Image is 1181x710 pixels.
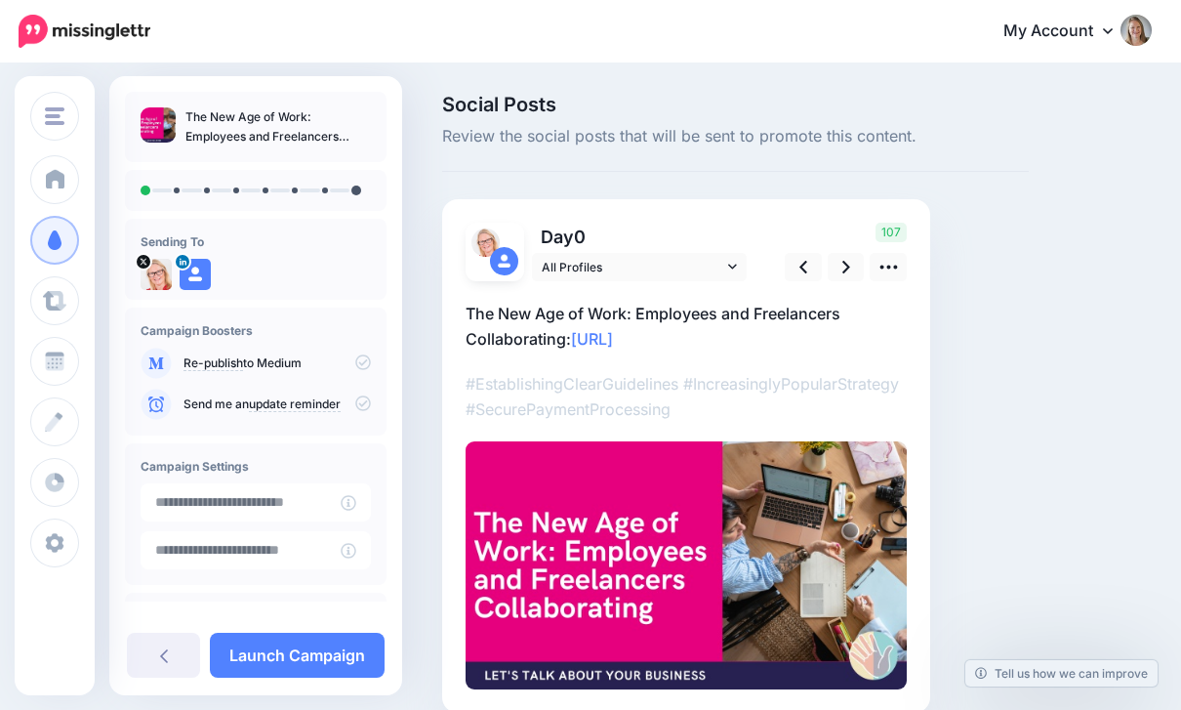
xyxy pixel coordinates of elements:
p: Send me an [183,396,371,413]
img: user_default_image.png [180,259,211,290]
a: All Profiles [532,253,747,281]
a: Tell us how we can improve [965,660,1158,687]
span: Review the social posts that will be sent to promote this content. [442,124,1029,149]
p: #EstablishingClearGuidelines #IncreasinglyPopularStrategy #SecurePaymentProcessing [466,371,907,422]
h4: Campaign Settings [141,459,371,474]
a: update reminder [249,397,341,412]
img: TtpB9Y-J-33448.jpg [471,229,500,257]
a: My Account [984,8,1152,56]
img: 8da41aa48ad6439a7baf66d7e7db4237.jpg [466,441,907,689]
img: menu.png [45,107,64,125]
p: The New Age of Work: Employees and Freelancers Collaborating: [466,301,907,352]
img: 8da41aa48ad6439a7baf66d7e7db4237_thumb.jpg [141,107,176,143]
p: to Medium [183,355,371,372]
p: Day [532,223,750,251]
h4: Campaign Boosters [141,323,371,338]
span: All Profiles [542,257,723,277]
img: TtpB9Y-J-33448.jpg [141,259,172,290]
img: user_default_image.png [490,247,518,275]
img: Missinglettr [19,15,150,48]
a: Re-publish [183,355,243,371]
a: [URL] [571,329,613,349]
p: The New Age of Work: Employees and Freelancers Collaborating [185,107,371,146]
h4: Sending To [141,234,371,249]
span: 107 [876,223,907,242]
span: 0 [574,227,586,247]
span: Social Posts [442,95,1029,114]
